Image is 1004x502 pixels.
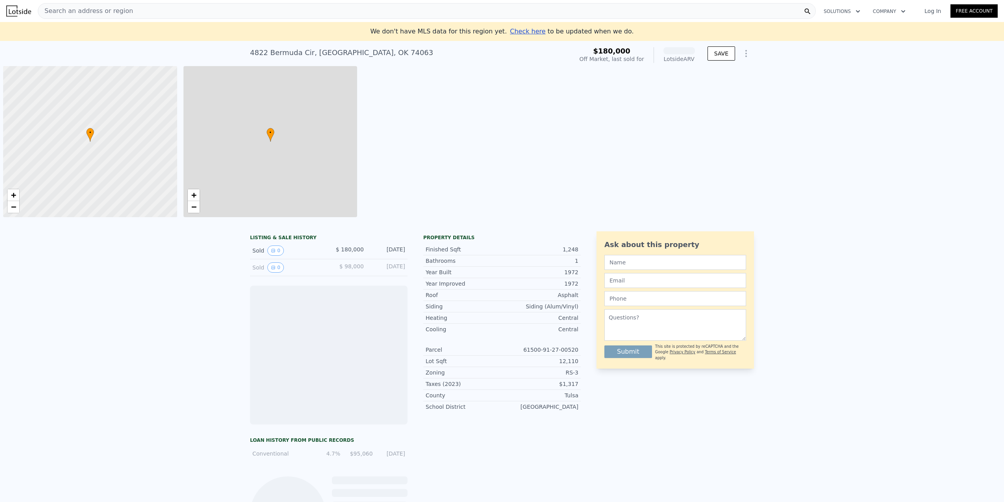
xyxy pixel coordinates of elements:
div: 4.7% [313,450,340,458]
span: Search an address or region [38,6,133,16]
div: Asphalt [502,291,578,299]
button: Show Options [738,46,754,61]
div: School District [426,403,502,411]
div: 1972 [502,280,578,288]
div: This site is protected by reCAPTCHA and the Google and apply. [655,344,746,361]
a: Zoom in [188,189,200,201]
span: Check here [510,28,545,35]
div: Siding [426,303,502,310]
div: 12,110 [502,357,578,365]
span: − [11,202,16,212]
div: Tulsa [502,391,578,399]
span: + [191,190,196,200]
div: Sold [252,262,322,273]
div: to be updated when we do. [510,27,634,36]
a: Terms of Service [705,350,736,354]
div: Year Built [426,268,502,276]
div: Lot Sqft [426,357,502,365]
a: Free Account [950,4,998,18]
div: [DATE] [378,450,405,458]
span: • [267,129,274,136]
img: Lotside [6,6,31,17]
div: 4822 Bermuda Cir , [GEOGRAPHIC_DATA] , OK 74063 [250,47,433,58]
div: RS-3 [502,369,578,376]
div: Ask about this property [604,239,746,250]
div: $95,060 [345,450,372,458]
button: Solutions [817,4,867,18]
div: Zoning [426,369,502,376]
input: Email [604,273,746,288]
div: Conventional [252,450,308,458]
span: + [11,190,16,200]
div: We don't have MLS data for this region yet. [370,27,634,36]
button: View historical data [267,245,284,256]
div: [DATE] [370,262,405,273]
span: $180,000 [593,47,630,55]
div: Sold [252,245,322,256]
div: • [267,128,274,142]
span: − [191,202,196,212]
input: Name [604,255,746,270]
div: 1 [502,257,578,265]
div: Taxes (2023) [426,380,502,388]
div: LISTING & SALE HISTORY [250,234,408,242]
input: Phone [604,291,746,306]
div: Roof [426,291,502,299]
div: Parcel [426,346,502,354]
button: View historical data [267,262,284,273]
span: $ 180,000 [336,246,364,253]
button: SAVE [708,46,735,61]
div: Central [502,325,578,333]
div: Siding (Alum/Vinyl) [502,303,578,310]
div: Bathrooms [426,257,502,265]
div: County [426,391,502,399]
div: Off Market, last sold for [580,55,644,63]
div: Lotside ARV [663,55,695,63]
a: Zoom out [7,201,19,213]
div: 1972 [502,268,578,276]
div: Property details [423,234,581,241]
button: Submit [604,345,652,358]
div: Finished Sqft [426,245,502,253]
span: • [86,129,94,136]
div: 61500-91-27-00520 [502,346,578,354]
div: Loan history from public records [250,437,408,443]
button: Company [867,4,912,18]
div: [GEOGRAPHIC_DATA] [502,403,578,411]
a: Zoom in [7,189,19,201]
a: Privacy Policy [670,350,695,354]
span: $ 98,000 [339,263,364,269]
a: Zoom out [188,201,200,213]
div: $1,317 [502,380,578,388]
div: Cooling [426,325,502,333]
div: Year Improved [426,280,502,288]
a: Log In [915,7,950,15]
div: [DATE] [370,245,405,256]
div: • [86,128,94,142]
div: 1,248 [502,245,578,253]
div: Central [502,314,578,322]
div: Heating [426,314,502,322]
